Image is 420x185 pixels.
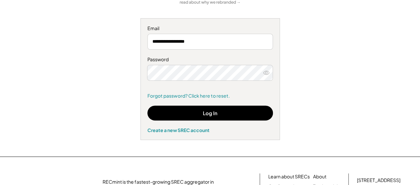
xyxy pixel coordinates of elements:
[147,56,273,63] div: Password
[147,106,273,120] button: Log In
[147,93,273,99] a: Forgot password? Click here to reset.
[147,25,273,32] div: Email
[147,127,273,133] div: Create a new SREC account
[357,177,400,184] div: [STREET_ADDRESS]
[268,173,310,180] a: Learn about SRECs
[313,173,326,180] a: About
